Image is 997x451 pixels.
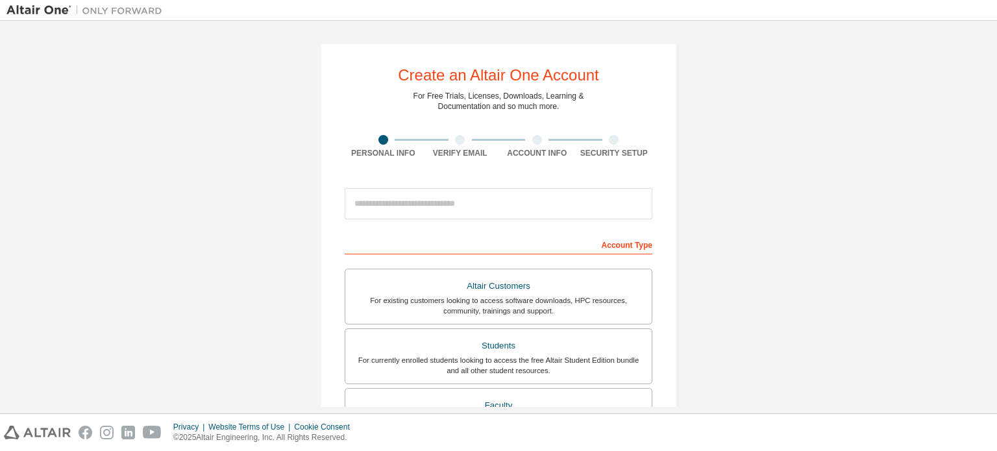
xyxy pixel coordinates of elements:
img: instagram.svg [100,426,114,439]
div: Website Terms of Use [208,422,294,432]
img: linkedin.svg [121,426,135,439]
div: Altair Customers [353,277,644,295]
div: For existing customers looking to access software downloads, HPC resources, community, trainings ... [353,295,644,316]
p: © 2025 Altair Engineering, Inc. All Rights Reserved. [173,432,358,443]
img: facebook.svg [79,426,92,439]
div: Account Info [498,148,576,158]
div: Students [353,337,644,355]
img: altair_logo.svg [4,426,71,439]
img: youtube.svg [143,426,162,439]
div: Account Type [345,234,652,254]
div: Personal Info [345,148,422,158]
div: Verify Email [422,148,499,158]
div: For Free Trials, Licenses, Downloads, Learning & Documentation and so much more. [413,91,584,112]
div: Privacy [173,422,208,432]
div: For currently enrolled students looking to access the free Altair Student Edition bundle and all ... [353,355,644,376]
div: Create an Altair One Account [398,67,599,83]
div: Security Setup [576,148,653,158]
img: Altair One [6,4,169,17]
div: Faculty [353,396,644,415]
div: Cookie Consent [294,422,357,432]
